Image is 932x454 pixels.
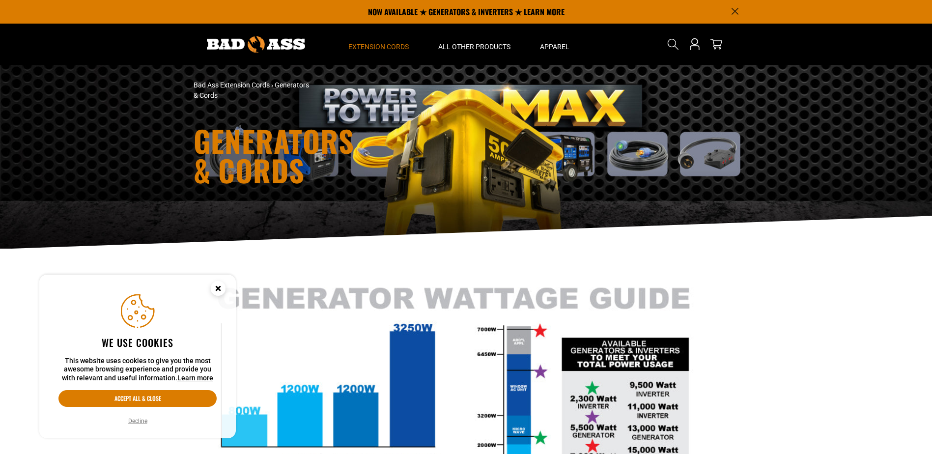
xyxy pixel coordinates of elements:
h1: Generators & Cords [194,126,552,185]
span: Extension Cords [348,42,409,51]
button: Decline [125,416,150,426]
summary: Apparel [525,24,584,65]
span: All Other Products [438,42,510,51]
summary: Extension Cords [334,24,424,65]
span: › [271,81,273,89]
span: Apparel [540,42,569,51]
img: Bad Ass Extension Cords [207,36,305,53]
h2: We use cookies [58,336,217,349]
summary: Search [665,36,681,52]
aside: Cookie Consent [39,275,236,439]
a: Bad Ass Extension Cords [194,81,270,89]
nav: breadcrumbs [194,80,552,101]
a: Learn more [177,374,213,382]
summary: All Other Products [424,24,525,65]
button: Accept all & close [58,390,217,407]
p: This website uses cookies to give you the most awesome browsing experience and provide you with r... [58,357,217,383]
